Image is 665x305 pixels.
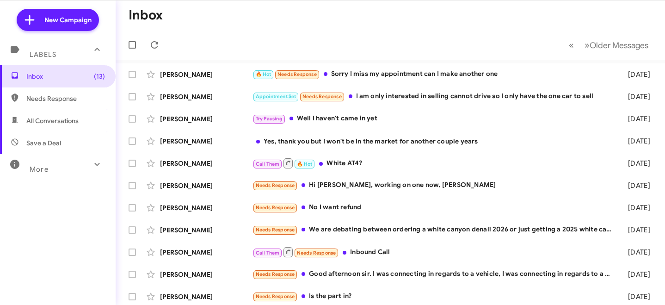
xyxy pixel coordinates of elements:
[617,225,658,235] div: [DATE]
[26,72,105,81] span: Inbox
[252,269,617,280] div: Good afternoon sir. I was connecting in regards to a vehicle, I was connecting in regards to a sa...
[30,165,49,174] span: More
[617,92,658,101] div: [DATE]
[256,116,283,122] span: Try Pausing
[160,181,252,190] div: [PERSON_NAME]
[256,71,271,77] span: 🔥 Hot
[563,36,579,55] button: Previous
[252,157,617,169] div: White AT4?
[160,203,252,212] div: [PERSON_NAME]
[252,246,617,258] div: Inbound Call
[617,114,658,124] div: [DATE]
[579,36,654,55] button: Next
[256,205,295,211] span: Needs Response
[160,70,252,79] div: [PERSON_NAME]
[585,39,590,51] span: »
[617,159,658,168] div: [DATE]
[160,292,252,301] div: [PERSON_NAME]
[129,8,163,23] h1: Inbox
[252,113,617,124] div: Well I haven't came in yet
[256,93,296,100] span: Appointment Set
[160,248,252,257] div: [PERSON_NAME]
[252,69,617,80] div: Sorry I miss my appointment can I make another one
[569,39,574,51] span: «
[256,250,280,256] span: Call Them
[17,9,99,31] a: New Campaign
[617,248,658,257] div: [DATE]
[256,161,280,167] span: Call Them
[160,225,252,235] div: [PERSON_NAME]
[252,137,617,146] div: Yes, thank you but I won't be in the market for another couple years
[26,138,61,148] span: Save a Deal
[256,293,295,299] span: Needs Response
[160,137,252,146] div: [PERSON_NAME]
[564,36,654,55] nav: Page navigation example
[160,114,252,124] div: [PERSON_NAME]
[617,292,658,301] div: [DATE]
[256,182,295,188] span: Needs Response
[160,92,252,101] div: [PERSON_NAME]
[160,159,252,168] div: [PERSON_NAME]
[277,71,317,77] span: Needs Response
[302,93,342,100] span: Needs Response
[297,161,313,167] span: 🔥 Hot
[160,270,252,279] div: [PERSON_NAME]
[256,227,295,233] span: Needs Response
[617,181,658,190] div: [DATE]
[26,116,79,125] span: All Conversations
[30,50,56,59] span: Labels
[617,270,658,279] div: [DATE]
[252,224,617,235] div: We are debating between ordering a white canyon denali 2026 or just getting a 2025 white canyon d...
[256,271,295,277] span: Needs Response
[252,202,617,213] div: No I want refund
[297,250,336,256] span: Needs Response
[617,203,658,212] div: [DATE]
[252,91,617,102] div: I am only interested in selling cannot drive so I only have the one car to sell
[94,72,105,81] span: (13)
[590,40,648,50] span: Older Messages
[252,291,617,302] div: Is the part in?
[26,94,105,103] span: Needs Response
[44,15,92,25] span: New Campaign
[617,70,658,79] div: [DATE]
[617,137,658,146] div: [DATE]
[252,180,617,191] div: Hi [PERSON_NAME], working on one now, [PERSON_NAME]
